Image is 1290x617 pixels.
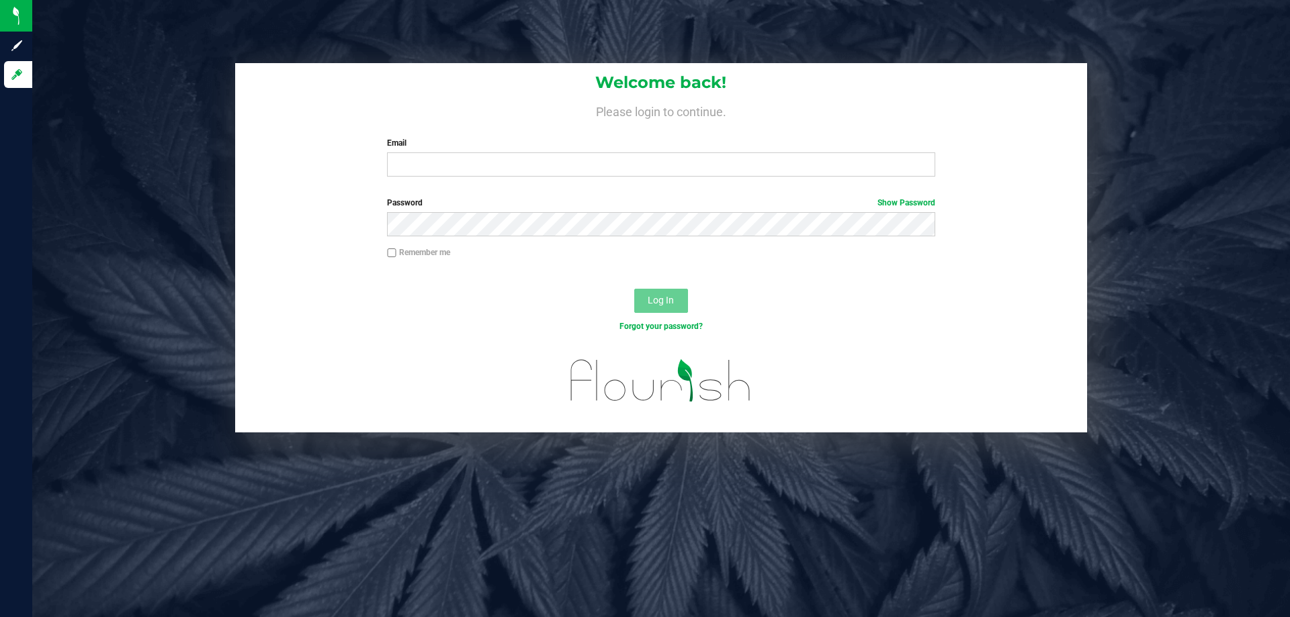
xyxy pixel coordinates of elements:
[10,39,24,52] inline-svg: Sign up
[554,346,767,415] img: flourish_logo.svg
[387,248,396,258] input: Remember me
[619,322,703,331] a: Forgot your password?
[877,198,935,207] a: Show Password
[235,74,1087,91] h1: Welcome back!
[235,102,1087,118] h4: Please login to continue.
[387,198,423,207] span: Password
[648,295,674,305] span: Log In
[634,289,688,313] button: Log In
[387,246,450,258] label: Remember me
[387,137,935,149] label: Email
[10,68,24,81] inline-svg: Log in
